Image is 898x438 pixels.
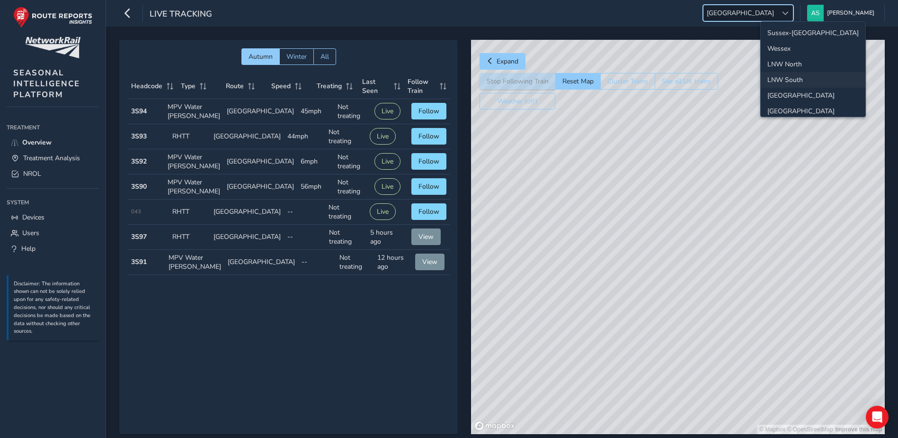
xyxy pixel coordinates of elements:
button: Winter [279,48,313,65]
td: Not treating [334,99,371,124]
a: Help [7,241,99,256]
span: Winter [286,52,307,61]
span: View [422,257,437,266]
button: Follow [411,153,446,170]
button: View [411,228,441,245]
li: LNW South [761,72,865,88]
td: [GEOGRAPHIC_DATA] [223,99,297,124]
span: Treatment Analysis [23,154,80,163]
td: Not treating [325,200,366,225]
span: All [320,52,329,61]
div: Treatment [7,120,99,135]
span: Last Seen [362,77,390,95]
span: 043 [131,208,141,215]
td: 56mph [297,174,334,200]
button: Live [370,128,396,145]
a: Users [7,225,99,241]
td: [GEOGRAPHIC_DATA] [210,124,284,149]
td: MPV Water [PERSON_NAME] [164,174,223,200]
strong: 3S91 [131,257,147,266]
li: LNW North [761,56,865,72]
button: Live [374,178,400,195]
td: Not treating [336,250,374,275]
span: Follow [418,132,439,141]
td: 45mph [297,99,334,124]
span: Type [181,82,196,91]
span: Users [22,228,39,237]
td: RHTT [169,124,210,149]
img: rr logo [13,7,92,28]
span: Follow [418,182,439,191]
button: Follow [411,103,446,119]
td: MPV Water [PERSON_NAME] [164,99,223,124]
button: Live [370,203,396,220]
span: Expand [497,57,518,66]
td: [GEOGRAPHIC_DATA] [224,250,298,275]
li: Wessex [761,41,865,56]
span: Speed [271,82,291,91]
span: Devices [22,213,44,222]
strong: 3S90 [131,182,147,191]
strong: 3S94 [131,107,147,116]
td: MPV Water [PERSON_NAME] [165,250,224,275]
button: All [313,48,336,65]
button: Cluster Trains [600,73,655,90]
td: Not treating [334,149,371,174]
strong: 3S97 [131,232,147,241]
td: [GEOGRAPHIC_DATA] [223,149,297,174]
td: [GEOGRAPHIC_DATA] [210,225,284,250]
button: [PERSON_NAME] [807,5,878,21]
span: NROL [23,169,41,178]
td: RHTT [169,200,210,225]
img: diamond-layout [807,5,824,21]
td: MPV Water [PERSON_NAME] [164,149,223,174]
span: Live Tracking [150,8,212,21]
li: Wales [761,103,865,119]
td: 44mph [284,124,325,149]
td: [GEOGRAPHIC_DATA] [210,200,284,225]
button: Live [374,153,400,170]
span: [GEOGRAPHIC_DATA] [703,5,777,21]
td: -- [298,250,336,275]
div: System [7,195,99,210]
span: View [418,232,434,241]
a: Treatment Analysis [7,150,99,166]
span: Treating [317,82,342,91]
span: SEASONAL INTELLIGENCE PLATFORM [13,67,80,100]
span: Route [226,82,244,91]
button: Follow [411,178,446,195]
td: Not treating [326,225,367,250]
span: Follow [418,107,439,116]
button: View [415,254,445,270]
a: NROL [7,166,99,182]
span: Headcode [131,82,162,91]
span: Autumn [249,52,273,61]
td: 5 hours ago [367,225,408,250]
li: North and East [761,88,865,103]
a: Devices [7,210,99,225]
span: Follow [418,207,439,216]
button: Autumn [241,48,279,65]
a: Overview [7,135,99,150]
li: Sussex-Kent [761,25,865,41]
td: Not treating [334,174,371,200]
strong: 3S92 [131,157,147,166]
td: RHTT [169,225,210,250]
td: 12 hours ago [374,250,412,275]
button: Follow [411,128,446,145]
td: Not treating [325,124,366,149]
td: 6mph [297,149,334,174]
span: Help [21,244,36,253]
span: Follow Train [408,77,436,95]
strong: 3S93 [131,132,147,141]
span: Follow [418,157,439,166]
p: Disclaimer: The information shown can not be solely relied upon for any safety-related decisions,... [14,280,94,336]
button: See all UK trains [655,73,718,90]
td: -- [284,225,325,250]
span: [PERSON_NAME] [827,5,874,21]
td: -- [284,200,325,225]
div: Open Intercom Messenger [866,406,889,429]
span: Overview [22,138,52,147]
button: Live [374,103,400,119]
button: Expand [480,53,525,70]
